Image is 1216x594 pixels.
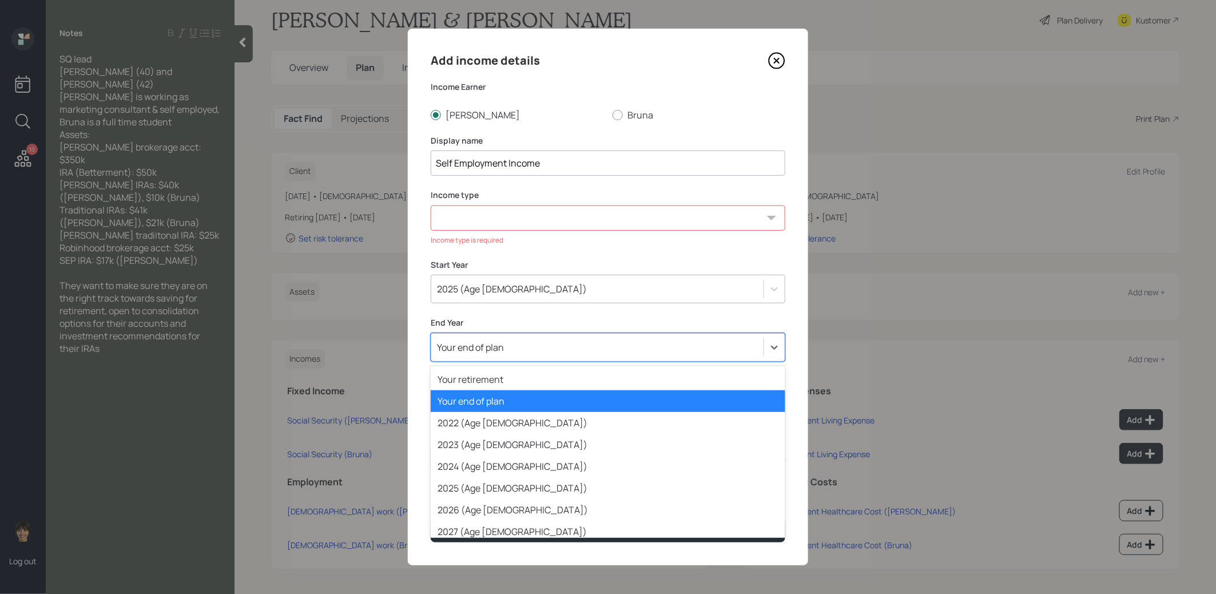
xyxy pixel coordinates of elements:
[431,456,785,477] div: 2024 (Age [DEMOGRAPHIC_DATA])
[431,52,540,70] h4: Add income details
[431,189,785,201] label: Income type
[437,341,504,354] div: Your end of plan
[431,135,785,146] label: Display name
[431,235,785,245] div: Income type is required
[431,412,785,434] div: 2022 (Age [DEMOGRAPHIC_DATA])
[431,369,785,390] div: Your retirement
[431,109,603,121] label: [PERSON_NAME]
[431,259,785,271] label: Start Year
[437,283,587,295] div: 2025 (Age [DEMOGRAPHIC_DATA])
[431,390,785,412] div: Your end of plan
[431,521,785,542] div: 2027 (Age [DEMOGRAPHIC_DATA])
[613,109,785,121] label: Bruna
[431,499,785,521] div: 2026 (Age [DEMOGRAPHIC_DATA])
[431,81,785,93] label: Income Earner
[431,317,785,328] label: End Year
[431,434,785,456] div: 2023 (Age [DEMOGRAPHIC_DATA])
[431,477,785,499] div: 2025 (Age [DEMOGRAPHIC_DATA])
